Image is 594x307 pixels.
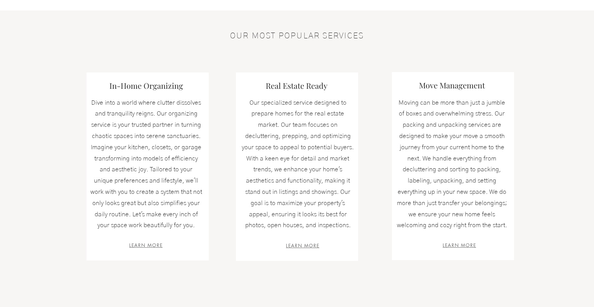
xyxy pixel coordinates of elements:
[129,242,163,248] span: LEARN MORE
[443,242,476,248] a: LEARN MORE
[100,80,193,91] h3: In-Home Organizing
[286,242,319,248] a: LEARN MORE
[397,100,507,229] span: Moving can be more than just a jumble of boxes and overwhelming stress. Our packing and unpacking...
[250,80,343,91] h3: Real Estate Ready
[242,100,354,229] span: Our specialized service designed to prepare homes for the real estate market. Our team focuses on...
[230,32,364,40] span: OUR MOST POPULAR SERVICES
[90,100,202,229] span: Dive into a world where clutter dissolves and tranquility reigns. Our organizing service is your ...
[405,80,499,91] h3: Move Management
[129,242,163,248] a: LEARN MORE
[443,242,476,248] span: LEARN MORE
